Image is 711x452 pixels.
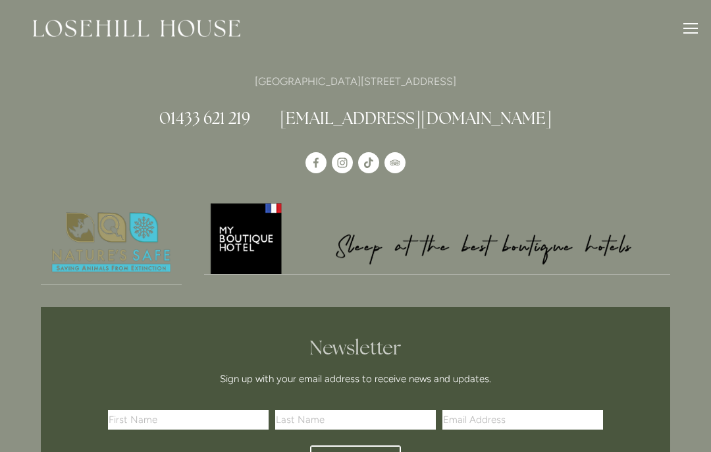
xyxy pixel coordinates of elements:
input: Email Address [442,410,603,430]
a: 01433 621 219 [159,107,250,128]
p: [GEOGRAPHIC_DATA][STREET_ADDRESS] [41,72,670,90]
a: TikTok [358,152,379,173]
a: Instagram [332,152,353,173]
a: [EMAIL_ADDRESS][DOMAIN_NAME] [280,107,552,128]
a: Losehill House Hotel & Spa [305,152,327,173]
a: TripAdvisor [384,152,406,173]
input: First Name [108,410,269,430]
input: Last Name [275,410,436,430]
img: Nature's Safe - Logo [41,201,182,284]
h2: Newsletter [113,336,598,360]
img: Losehill House [33,20,240,37]
p: Sign up with your email address to receive news and updates. [113,371,598,387]
img: My Boutique Hotel - Logo [204,201,671,274]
